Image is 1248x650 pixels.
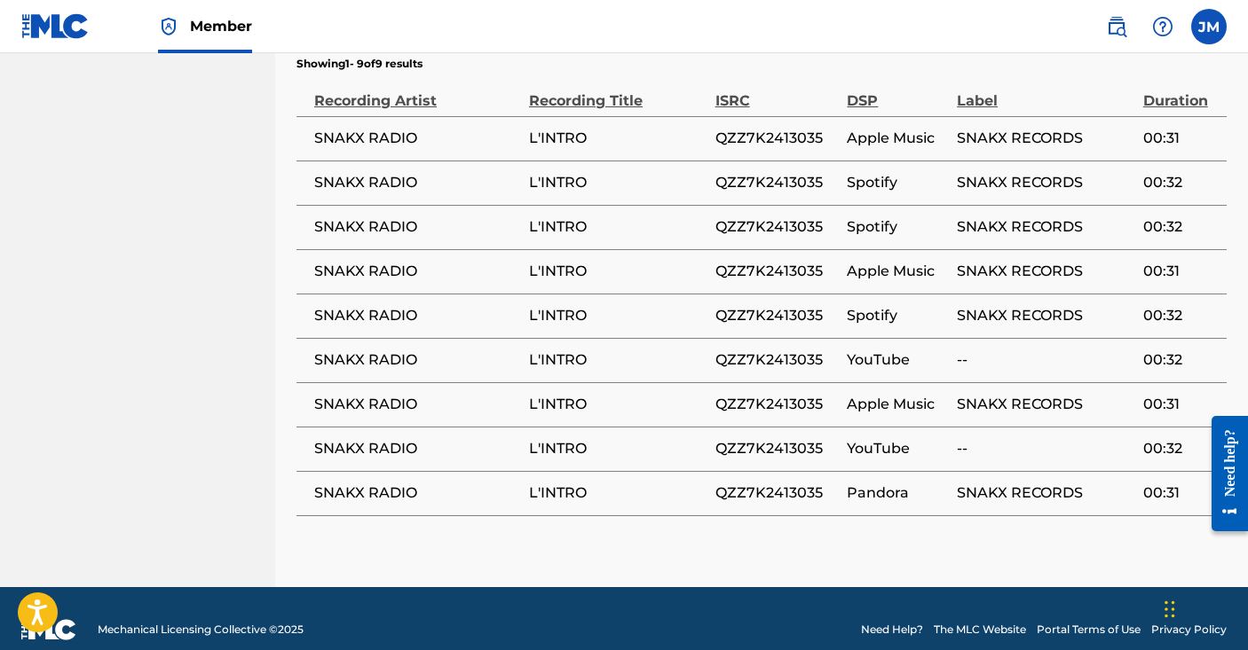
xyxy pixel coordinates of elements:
[957,305,1134,326] span: SNAKX RECORDS
[1143,128,1218,149] span: 00:31
[847,72,948,112] div: DSP
[715,172,839,193] span: QZZ7K2413035
[1152,16,1173,37] img: help
[1165,583,1175,636] div: Drag
[529,216,707,238] span: L'INTRO
[314,72,520,112] div: Recording Artist
[715,261,839,282] span: QZZ7K2413035
[1143,349,1218,371] span: 00:32
[314,172,520,193] span: SNAKX RADIO
[715,128,839,149] span: QZZ7K2413035
[715,394,839,415] span: QZZ7K2413035
[158,16,179,37] img: Top Rightsholder
[847,305,948,326] span: Spotify
[21,13,90,39] img: MLC Logo
[314,128,520,149] span: SNAKX RADIO
[957,349,1134,371] span: --
[957,128,1134,149] span: SNAKX RECORDS
[314,216,520,238] span: SNAKX RADIO
[529,72,707,112] div: Recording Title
[957,72,1134,112] div: Label
[314,482,520,504] span: SNAKX RADIO
[1143,172,1218,193] span: 00:32
[861,622,923,638] a: Need Help?
[934,622,1026,638] a: The MLC Website
[1106,16,1127,37] img: search
[529,305,707,326] span: L'INTRO
[847,128,948,149] span: Apple Music
[314,349,520,371] span: SNAKX RADIO
[1143,482,1218,504] span: 00:31
[529,438,707,459] span: L'INTRO
[847,261,948,282] span: Apple Music
[715,216,839,238] span: QZZ7K2413035
[529,349,707,371] span: L'INTRO
[1143,261,1218,282] span: 00:31
[1159,565,1248,650] iframe: Chat Widget
[847,438,948,459] span: YouTube
[314,261,520,282] span: SNAKX RADIO
[296,56,423,72] p: Showing 1 - 9 of 9 results
[190,16,252,36] span: Member
[1191,9,1227,44] div: User Menu
[529,172,707,193] span: L'INTRO
[314,305,520,326] span: SNAKX RADIO
[847,349,948,371] span: YouTube
[1143,394,1218,415] span: 00:31
[21,619,76,640] img: logo
[957,261,1134,282] span: SNAKX RECORDS
[1198,398,1248,550] iframe: Resource Center
[715,438,839,459] span: QZZ7K2413035
[1143,438,1218,459] span: 00:32
[715,305,839,326] span: QZZ7K2413035
[715,72,839,112] div: ISRC
[847,216,948,238] span: Spotify
[847,394,948,415] span: Apple Music
[529,128,707,149] span: L'INTRO
[1037,622,1141,638] a: Portal Terms of Use
[847,172,948,193] span: Spotify
[1143,216,1218,238] span: 00:32
[847,482,948,504] span: Pandora
[314,438,520,459] span: SNAKX RADIO
[529,261,707,282] span: L'INTRO
[98,622,304,638] span: Mechanical Licensing Collective © 2025
[957,438,1134,459] span: --
[957,172,1134,193] span: SNAKX RECORDS
[957,394,1134,415] span: SNAKX RECORDS
[957,216,1134,238] span: SNAKX RECORDS
[715,349,839,371] span: QZZ7K2413035
[529,482,707,504] span: L'INTRO
[1143,72,1218,112] div: Duration
[715,482,839,504] span: QZZ7K2413035
[314,394,520,415] span: SNAKX RADIO
[1099,9,1134,44] a: Public Search
[1151,622,1227,638] a: Privacy Policy
[1143,305,1218,326] span: 00:32
[957,482,1134,504] span: SNAKX RECORDS
[1145,9,1181,44] div: Help
[529,394,707,415] span: L'INTRO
